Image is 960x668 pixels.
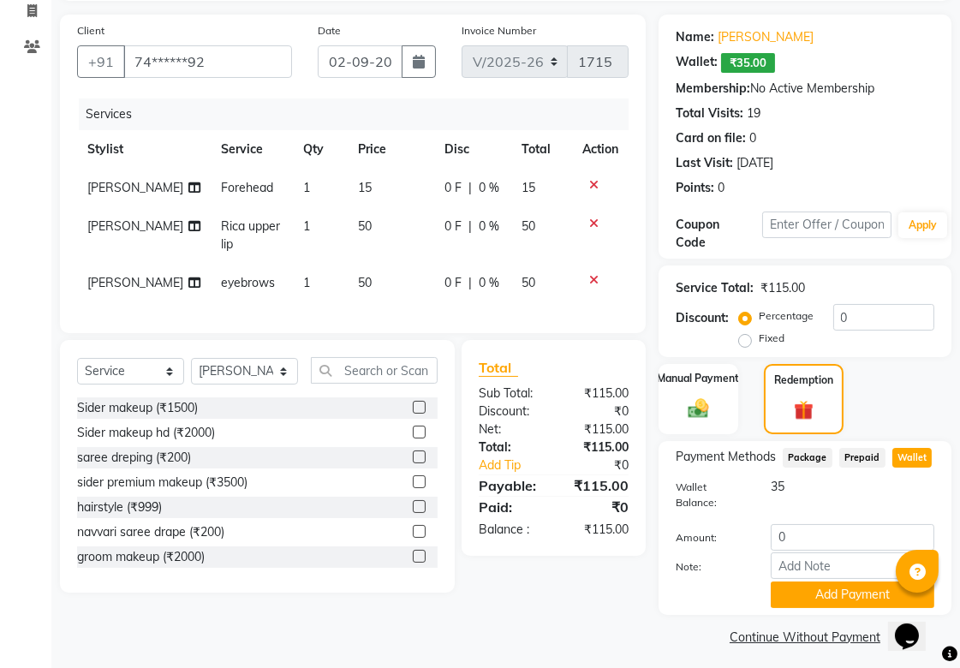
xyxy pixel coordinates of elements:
[87,218,183,234] span: [PERSON_NAME]
[221,180,273,195] span: Forehead
[77,498,162,516] div: hairstyle (₹999)
[682,397,716,420] img: _cash.svg
[87,275,183,290] span: [PERSON_NAME]
[676,216,762,252] div: Coupon Code
[676,80,934,98] div: No Active Membership
[444,179,462,197] span: 0 F
[522,218,535,234] span: 50
[554,403,642,420] div: ₹0
[511,130,572,169] th: Total
[676,28,714,46] div: Name:
[221,275,275,290] span: eyebrows
[676,279,754,297] div: Service Total:
[358,275,372,290] span: 50
[676,154,733,172] div: Last Visit:
[888,599,943,651] iframe: chat widget
[77,474,247,492] div: sider premium makeup (₹3500)
[79,98,641,130] div: Services
[788,398,820,422] img: _gift.svg
[522,180,535,195] span: 15
[468,179,472,197] span: |
[554,497,642,517] div: ₹0
[303,180,310,195] span: 1
[466,497,554,517] div: Paid:
[663,530,758,546] label: Amount:
[479,218,499,236] span: 0 %
[211,130,294,169] th: Service
[774,373,833,388] label: Redemption
[554,438,642,456] div: ₹115.00
[77,424,215,442] div: Sider makeup hd (₹2000)
[462,23,536,39] label: Invoice Number
[303,218,310,234] span: 1
[444,218,462,236] span: 0 F
[898,212,947,238] button: Apply
[676,104,743,122] div: Total Visits:
[663,480,758,510] label: Wallet Balance:
[760,279,805,297] div: ₹115.00
[466,475,554,496] div: Payable:
[771,524,934,551] input: Amount
[123,45,292,78] input: Search by Name/Mobile/Email/Code
[762,212,891,238] input: Enter Offer / Coupon Code
[658,371,740,386] label: Manual Payment
[466,420,554,438] div: Net:
[311,357,438,384] input: Search or Scan
[466,456,569,474] a: Add Tip
[348,130,434,169] th: Price
[77,523,224,541] div: navvari saree drape (₹200)
[554,385,642,403] div: ₹115.00
[569,456,641,474] div: ₹0
[676,80,750,98] div: Membership:
[522,275,535,290] span: 50
[468,274,472,292] span: |
[736,154,773,172] div: [DATE]
[662,629,948,647] a: Continue Without Payment
[468,218,472,236] span: |
[572,130,629,169] th: Action
[759,331,784,346] label: Fixed
[479,359,518,377] span: Total
[77,449,191,467] div: saree dreping (₹200)
[479,179,499,197] span: 0 %
[87,180,183,195] span: [PERSON_NAME]
[759,308,814,324] label: Percentage
[892,448,933,468] span: Wallet
[466,521,554,539] div: Balance :
[77,130,211,169] th: Stylist
[303,275,310,290] span: 1
[749,129,756,147] div: 0
[758,478,947,496] div: 35
[77,45,125,78] button: +91
[466,403,554,420] div: Discount:
[554,475,642,496] div: ₹115.00
[676,448,776,466] span: Payment Methods
[358,218,372,234] span: 50
[479,274,499,292] span: 0 %
[434,130,511,169] th: Disc
[77,23,104,39] label: Client
[77,399,198,417] div: Sider makeup (₹1500)
[358,180,372,195] span: 15
[293,130,348,169] th: Qty
[783,448,832,468] span: Package
[221,218,280,252] span: Rica upper lip
[771,552,934,579] input: Add Note
[663,559,758,575] label: Note:
[77,548,205,566] div: groom makeup (₹2000)
[554,420,642,438] div: ₹115.00
[771,582,934,608] button: Add Payment
[747,104,760,122] div: 19
[676,309,729,327] div: Discount:
[554,521,642,539] div: ₹115.00
[718,179,724,197] div: 0
[721,53,775,73] span: ₹35.00
[444,274,462,292] span: 0 F
[466,438,554,456] div: Total:
[466,385,554,403] div: Sub Total:
[676,53,718,73] div: Wallet:
[318,23,341,39] label: Date
[676,179,714,197] div: Points:
[676,129,746,147] div: Card on file:
[718,28,814,46] a: [PERSON_NAME]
